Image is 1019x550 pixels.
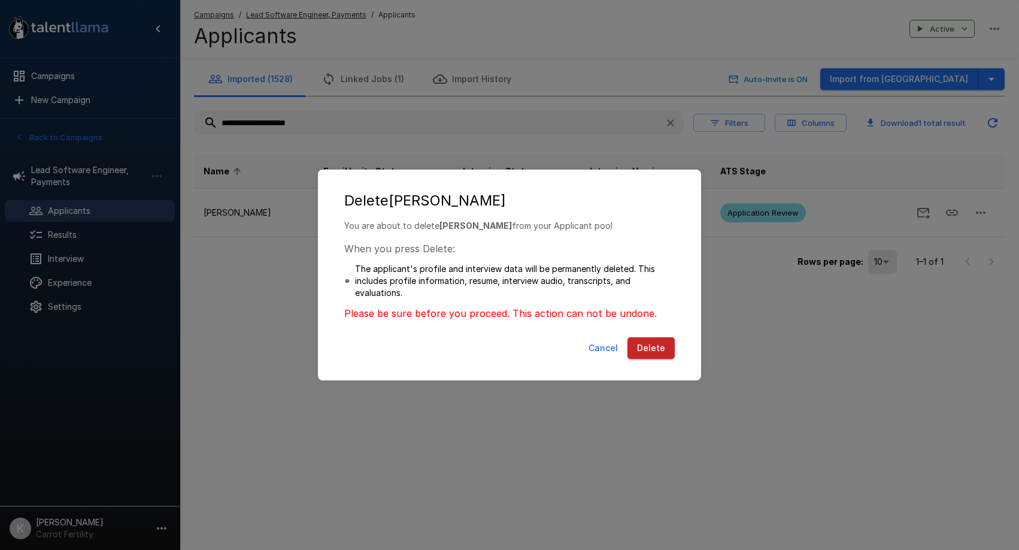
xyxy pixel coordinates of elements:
[344,306,675,321] p: Please be sure before you proceed. This action can not be undone.
[330,182,689,220] h2: Delete [PERSON_NAME]
[584,337,623,359] button: Cancel
[344,241,675,256] p: When you press Delete:
[344,220,675,232] p: You are about to delete from your Applicant pool
[355,263,675,299] p: The applicant's profile and interview data will be permanently deleted. This includes profile inf...
[627,337,675,359] button: Delete
[439,220,512,231] b: [PERSON_NAME]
